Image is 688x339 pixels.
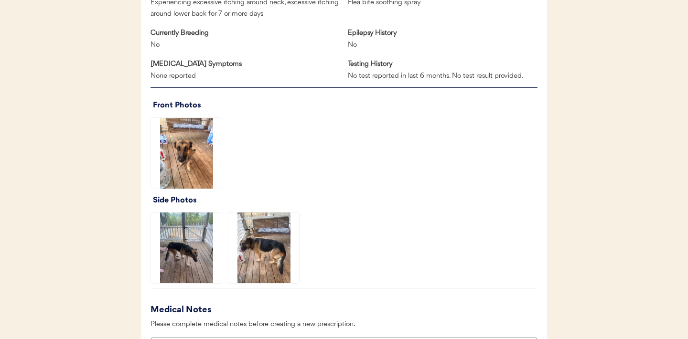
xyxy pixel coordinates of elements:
[348,30,397,37] strong: Epilepsy History
[153,99,537,112] div: Front Photos
[228,212,299,283] img: image.jpg
[151,118,222,189] img: IMG_4191.jpeg
[348,71,538,83] div: No test reported in last 6 months. No test result provided.
[150,30,209,37] strong: Currently Breeding
[150,304,232,317] div: Medical Notes
[151,212,222,283] img: image.jpg
[150,71,234,83] div: None reported
[348,61,393,68] strong: Testing History
[150,61,242,68] strong: [MEDICAL_DATA] Symptoms
[153,194,537,207] div: Side Photos
[150,40,198,52] div: No
[348,40,396,52] div: No
[150,319,537,336] div: Please complete medical notes before creating a new prescription.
